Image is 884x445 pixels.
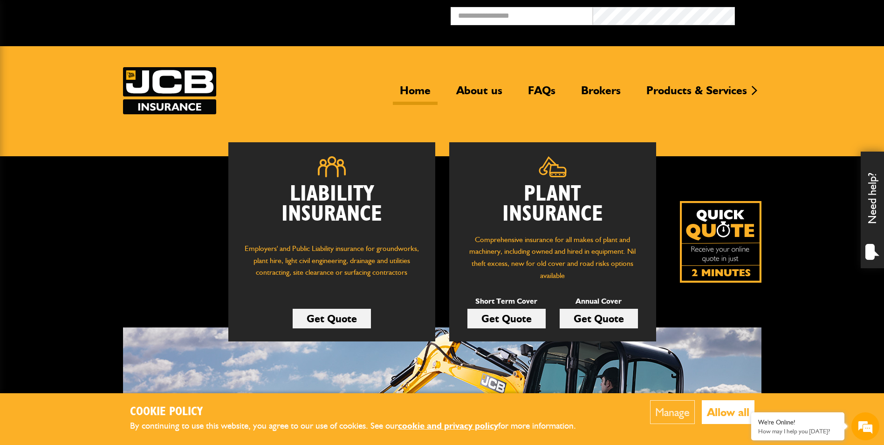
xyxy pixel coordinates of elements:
h2: Cookie Policy [130,405,591,419]
button: Allow all [702,400,754,424]
a: About us [449,83,509,105]
h2: Plant Insurance [463,184,642,224]
p: By continuing to use this website, you agree to our use of cookies. See our for more information. [130,419,591,433]
p: Employers' and Public Liability insurance for groundworks, plant hire, light civil engineering, d... [242,243,421,287]
a: FAQs [521,83,562,105]
a: JCB Insurance Services [123,67,216,114]
div: Need help? [861,152,884,268]
p: Short Term Cover [467,295,546,307]
a: Get Quote [560,309,638,328]
p: Annual Cover [560,295,638,307]
img: Quick Quote [680,201,761,283]
a: cookie and privacy policy [398,420,498,431]
p: Comprehensive insurance for all makes of plant and machinery, including owned and hired in equipm... [463,234,642,281]
a: Brokers [574,83,628,105]
a: Get Quote [293,309,371,328]
h2: Liability Insurance [242,184,421,234]
a: Home [393,83,438,105]
div: We're Online! [758,418,837,426]
img: JCB Insurance Services logo [123,67,216,114]
button: Broker Login [735,7,877,21]
a: Products & Services [639,83,754,105]
button: Manage [650,400,695,424]
a: Get Quote [467,309,546,328]
a: Get your insurance quote isn just 2-minutes [680,201,761,283]
p: How may I help you today? [758,428,837,435]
